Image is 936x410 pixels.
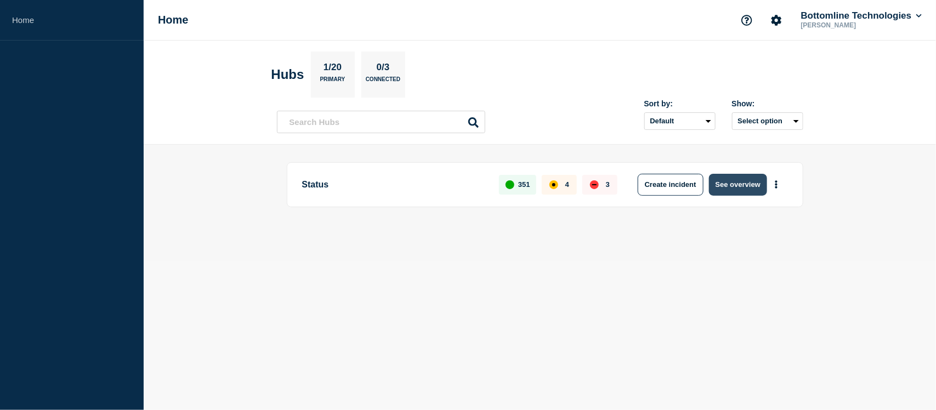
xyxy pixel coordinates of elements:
button: More actions [769,174,784,195]
button: Account settings [765,9,788,32]
p: 351 [518,180,530,189]
p: Primary [320,76,345,88]
button: Select option [732,112,803,130]
p: [PERSON_NAME] [799,21,913,29]
div: down [590,180,599,189]
div: affected [549,180,558,189]
div: Show: [732,99,803,108]
p: 0/3 [372,62,394,76]
div: Sort by: [644,99,716,108]
h2: Hubs [271,67,304,82]
p: Connected [366,76,400,88]
div: up [506,180,514,189]
h1: Home [158,14,189,26]
p: 3 [606,180,610,189]
button: See overview [709,174,767,196]
p: Status [302,174,487,196]
select: Sort by [644,112,716,130]
p: 4 [565,180,569,189]
button: Bottomline Technologies [799,10,924,21]
button: Create incident [638,174,704,196]
p: 1/20 [319,62,345,76]
input: Search Hubs [277,111,485,133]
button: Support [735,9,758,32]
